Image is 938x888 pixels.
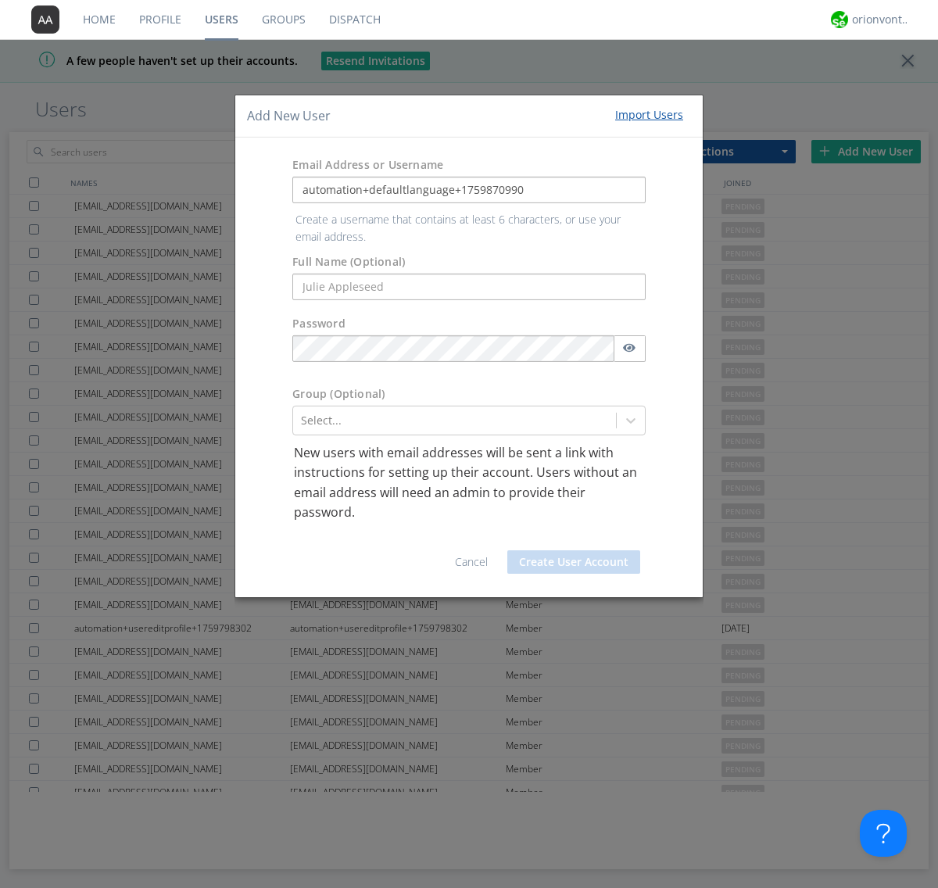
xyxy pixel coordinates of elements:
[31,5,59,34] img: 373638.png
[292,386,385,402] label: Group (Optional)
[292,254,405,270] label: Full Name (Optional)
[247,107,331,125] h4: Add New User
[455,554,488,569] a: Cancel
[615,107,683,123] div: Import Users
[507,550,640,574] button: Create User Account
[852,12,911,27] div: orionvontas+atlas+automation+org2
[292,177,646,203] input: e.g. email@address.com, Housekeeping1
[292,316,345,331] label: Password
[831,11,848,28] img: 29d36aed6fa347d5a1537e7736e6aa13
[292,157,443,173] label: Email Address or Username
[292,274,646,300] input: Julie Appleseed
[294,443,644,523] p: New users with email addresses will be sent a link with instructions for setting up their account...
[284,211,653,246] p: Create a username that contains at least 6 characters, or use your email address.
